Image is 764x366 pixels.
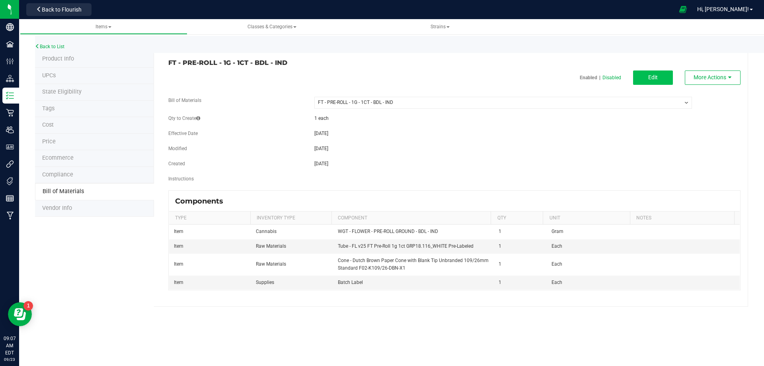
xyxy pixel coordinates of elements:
th: Notes [630,211,734,225]
p: 09/23 [4,356,16,362]
span: Supplies [256,280,274,285]
inline-svg: Inventory [6,92,14,100]
inline-svg: Facilities [6,40,14,48]
span: Product Info [42,55,74,62]
label: Created [168,160,185,167]
label: Qty to Create [168,115,200,122]
div: Components [175,197,229,206]
span: 1 [499,243,501,249]
inline-svg: User Roles [6,143,14,151]
inline-svg: Reports [6,194,14,202]
label: Effective Date [168,130,198,137]
inline-svg: Retail [6,109,14,117]
span: Price [42,138,56,145]
span: Cost [42,121,54,128]
span: Strains [431,24,450,29]
span: Item [174,229,183,234]
span: Tag [42,105,55,112]
span: Each [552,280,562,285]
span: Batch Label [338,280,363,285]
inline-svg: Distribution [6,74,14,82]
span: Item [174,261,183,267]
span: More Actions [694,74,726,80]
inline-svg: Tags [6,177,14,185]
span: Each [552,243,562,249]
span: | [597,74,602,81]
inline-svg: Integrations [6,160,14,168]
span: [DATE] [314,161,328,166]
iframe: Resource center [8,302,32,326]
span: 1 each [314,115,329,121]
span: Compliance [42,171,73,178]
span: Raw Materials [256,243,286,249]
span: Classes & Categories [248,24,296,29]
span: Hi, [PERSON_NAME]! [697,6,749,12]
label: Instructions [168,175,194,182]
inline-svg: Company [6,23,14,31]
span: WGT - FLOWER - PRE-ROLL GROUND - BDL - IND [338,229,438,234]
inline-svg: Users [6,126,14,134]
label: Bill of Materials [168,97,201,104]
inline-svg: Manufacturing [6,211,14,219]
span: [DATE] [314,131,328,136]
span: Vendor Info [42,205,72,211]
span: Raw Materials [256,261,286,267]
span: Each [552,261,562,267]
span: Cannabis [256,229,277,234]
button: Back to Flourish [26,3,92,16]
span: Tag [42,72,56,79]
span: Open Ecommerce Menu [674,2,692,17]
span: Ecommerce [42,155,74,161]
span: Back to Flourish [42,6,82,13]
span: The quantity of the item or item variation expected to be created from the component quantities e... [196,115,200,121]
span: Bill of Materials [43,188,84,195]
span: 1 [499,280,501,285]
th: Unit [543,211,630,225]
span: Cone - Dutch Brown Paper Cone with Blank Tip Unbranded 109/26mm Standard F02-K109/26-DBN-X1 [338,258,489,271]
span: [DATE] [314,146,328,151]
a: Back to List [35,44,64,49]
button: More Actions [685,70,741,85]
span: Tag [42,88,82,95]
th: Type [169,211,250,225]
th: Qty [491,211,543,225]
span: Gram [552,229,563,234]
span: Tube - FL v25 FT Pre-Roll 1g 1ct GRP18.116_WHITE Pre-Labeled [338,243,474,249]
span: 1 [499,261,501,267]
th: Inventory Type [250,211,331,225]
span: 1 [499,229,501,234]
span: Items [95,24,111,29]
label: Modified [168,145,187,152]
span: Item [174,243,183,249]
span: Edit [648,74,658,80]
button: Edit [633,70,673,85]
p: Disabled [602,74,621,81]
span: Item [174,280,183,285]
h3: FT - PRE-ROLL - 1G - 1CT - BDL - IND [168,59,448,67]
iframe: Resource center unread badge [23,301,33,311]
p: 09:07 AM EDT [4,335,16,356]
th: Component [331,211,491,225]
inline-svg: Configuration [6,57,14,65]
